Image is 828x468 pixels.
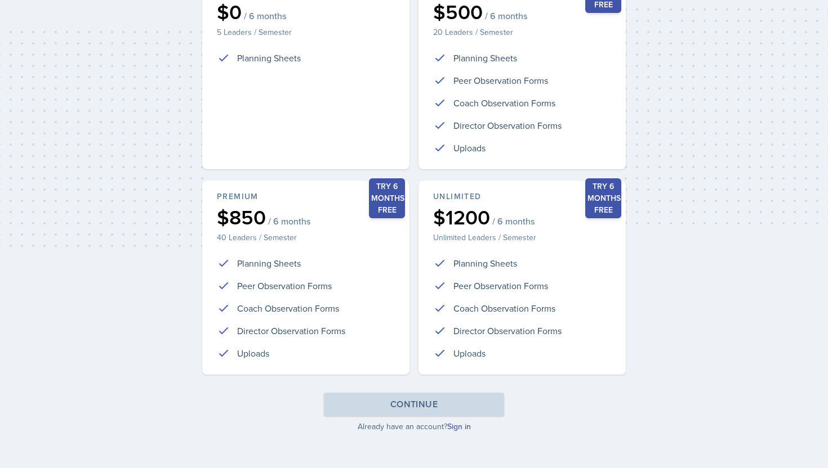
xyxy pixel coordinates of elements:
[433,2,611,22] div: $500
[217,26,395,38] p: 5 Leaders / Semester
[217,191,395,202] div: Premium
[369,178,405,218] div: Try 6 months free
[217,207,395,227] div: $850
[244,10,286,21] span: / 6 months
[237,256,301,270] p: Planning Sheets
[453,141,486,155] p: Uploads
[453,96,555,110] p: Coach Observation Forms
[390,398,438,411] div: Continue
[485,10,527,21] span: / 6 months
[217,232,395,243] p: 40 Leaders / Semester
[433,232,611,243] p: Unlimited Leaders / Semester
[453,51,517,65] p: Planning Sheets
[492,215,535,227] span: / 6 months
[237,346,269,360] p: Uploads
[237,324,345,337] p: Director Observation Forms
[433,207,611,227] div: $1200
[433,26,611,38] p: 20 Leaders / Semester
[237,51,301,65] p: Planning Sheets
[453,279,548,292] p: Peer Observation Forms
[453,301,555,315] p: Coach Observation Forms
[268,215,310,227] span: / 6 months
[453,119,562,132] p: Director Observation Forms
[433,191,611,202] div: Unlimited
[447,421,471,432] a: Sign in
[324,393,504,416] button: Continue
[585,178,621,218] div: Try 6 months free
[453,256,517,270] p: Planning Sheets
[217,2,395,22] div: $0
[453,346,486,360] p: Uploads
[453,74,548,87] p: Peer Observation Forms
[202,421,626,432] p: Already have an account?
[237,279,332,292] p: Peer Observation Forms
[453,324,562,337] p: Director Observation Forms
[237,301,339,315] p: Coach Observation Forms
